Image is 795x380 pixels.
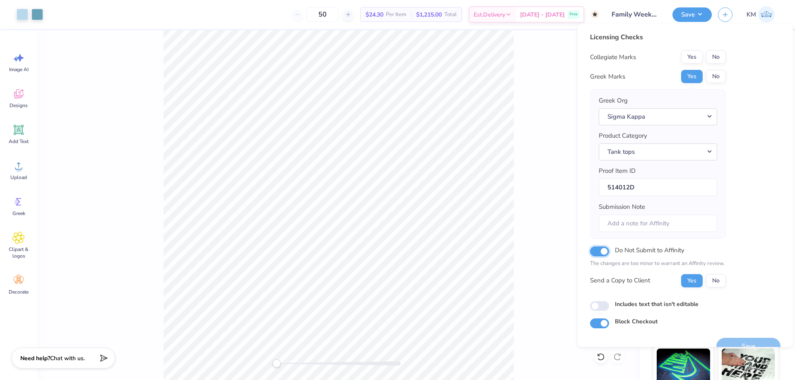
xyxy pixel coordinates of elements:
[672,7,712,22] button: Save
[12,210,25,217] span: Greek
[306,7,339,22] input: – –
[706,274,726,287] button: No
[599,202,645,212] label: Submission Note
[520,10,565,19] span: [DATE] - [DATE]
[590,32,726,42] div: Licensing Checks
[5,246,32,259] span: Clipart & logos
[681,274,703,287] button: Yes
[10,102,28,109] span: Designs
[570,12,578,17] span: Free
[590,276,650,285] div: Send a Copy to Client
[681,50,703,64] button: Yes
[706,50,726,64] button: No
[590,53,636,62] div: Collegiate Marks
[599,166,636,176] label: Proof Item ID
[681,70,703,83] button: Yes
[590,72,625,81] div: Greek Marks
[599,108,717,125] button: Sigma Kappa
[416,10,442,19] span: $1,215.00
[743,6,778,23] a: KM
[272,359,281,368] div: Accessibility label
[615,245,684,256] label: Do Not Submit to Affinity
[386,10,406,19] span: Per Item
[615,317,658,326] label: Block Checkout
[474,10,505,19] span: Est. Delivery
[9,289,29,295] span: Decorate
[590,260,726,268] p: The changes are too minor to warrant an Affinity review.
[9,66,29,73] span: Image AI
[50,354,85,362] span: Chat with us.
[706,70,726,83] button: No
[758,6,775,23] img: Karl Michael Narciza
[366,10,383,19] span: $24.30
[9,138,29,145] span: Add Text
[20,354,50,362] strong: Need help?
[599,96,628,105] label: Greek Org
[605,6,666,23] input: Untitled Design
[10,174,27,181] span: Upload
[444,10,457,19] span: Total
[599,215,717,232] input: Add a note for Affinity
[599,143,717,160] button: Tank tops
[747,10,756,19] span: KM
[615,300,699,308] label: Includes text that isn't editable
[599,131,647,141] label: Product Category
